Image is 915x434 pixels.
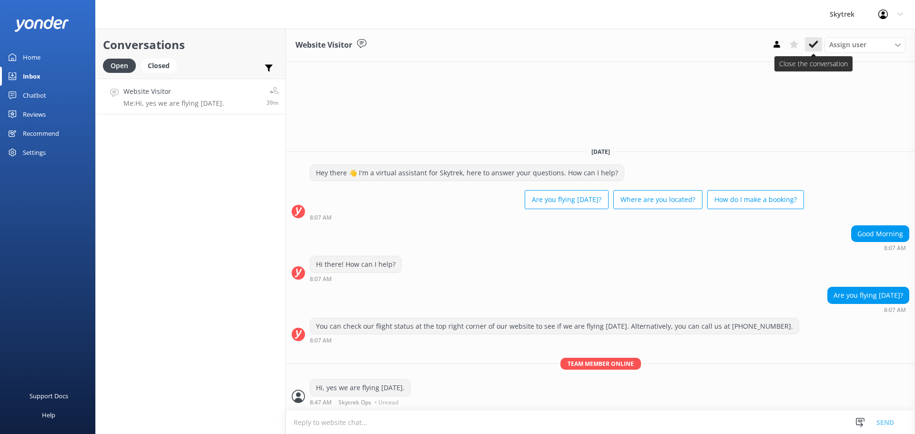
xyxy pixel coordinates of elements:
[375,400,398,405] span: • Unread
[829,40,866,50] span: Assign user
[141,59,177,73] div: Closed
[824,37,905,52] div: Assign User
[123,99,224,108] p: Me: Hi, yes we are flying [DATE].
[560,358,641,370] span: Team member online
[310,380,410,396] div: Hi, yes we are flying [DATE].
[707,190,804,209] button: How do I make a booking?
[295,39,352,51] h3: Website Visitor
[42,405,55,424] div: Help
[586,148,616,156] span: [DATE]
[141,60,182,71] a: Closed
[338,400,371,405] span: Skytrek Ops
[525,190,609,209] button: Are you flying [DATE]?
[310,214,804,221] div: Sep 08 2025 08:07am (UTC +12:00) Pacific/Auckland
[310,318,799,334] div: You can check our flight status at the top right corner of our website to see if we are flying [D...
[23,124,59,143] div: Recommend
[310,399,411,405] div: Sep 08 2025 08:47am (UTC +12:00) Pacific/Auckland
[103,59,136,73] div: Open
[23,48,41,67] div: Home
[23,86,46,105] div: Chatbot
[310,275,402,282] div: Sep 08 2025 08:07am (UTC +12:00) Pacific/Auckland
[852,226,909,242] div: Good Morning
[96,79,285,114] a: Website VisitorMe:Hi, yes we are flying [DATE].39m
[851,244,909,251] div: Sep 08 2025 08:07am (UTC +12:00) Pacific/Auckland
[827,306,909,313] div: Sep 08 2025 08:07am (UTC +12:00) Pacific/Auckland
[23,143,46,162] div: Settings
[310,256,401,273] div: Hi there! How can I help?
[123,86,224,97] h4: Website Visitor
[310,337,799,343] div: Sep 08 2025 08:07am (UTC +12:00) Pacific/Auckland
[613,190,702,209] button: Where are you located?
[30,386,68,405] div: Support Docs
[884,245,906,251] strong: 8:07 AM
[310,165,624,181] div: Hey there 👋 I'm a virtual assistant for Skytrek, here to answer your questions. How can I help?
[884,307,906,313] strong: 8:07 AM
[23,67,41,86] div: Inbox
[103,36,278,54] h2: Conversations
[310,276,332,282] strong: 8:07 AM
[103,60,141,71] a: Open
[310,338,332,343] strong: 8:07 AM
[14,16,69,32] img: yonder-white-logo.png
[828,287,909,303] div: Are you flying [DATE]?
[266,99,278,107] span: Sep 08 2025 08:47am (UTC +12:00) Pacific/Auckland
[310,400,332,405] strong: 8:47 AM
[310,215,332,221] strong: 8:07 AM
[23,105,46,124] div: Reviews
